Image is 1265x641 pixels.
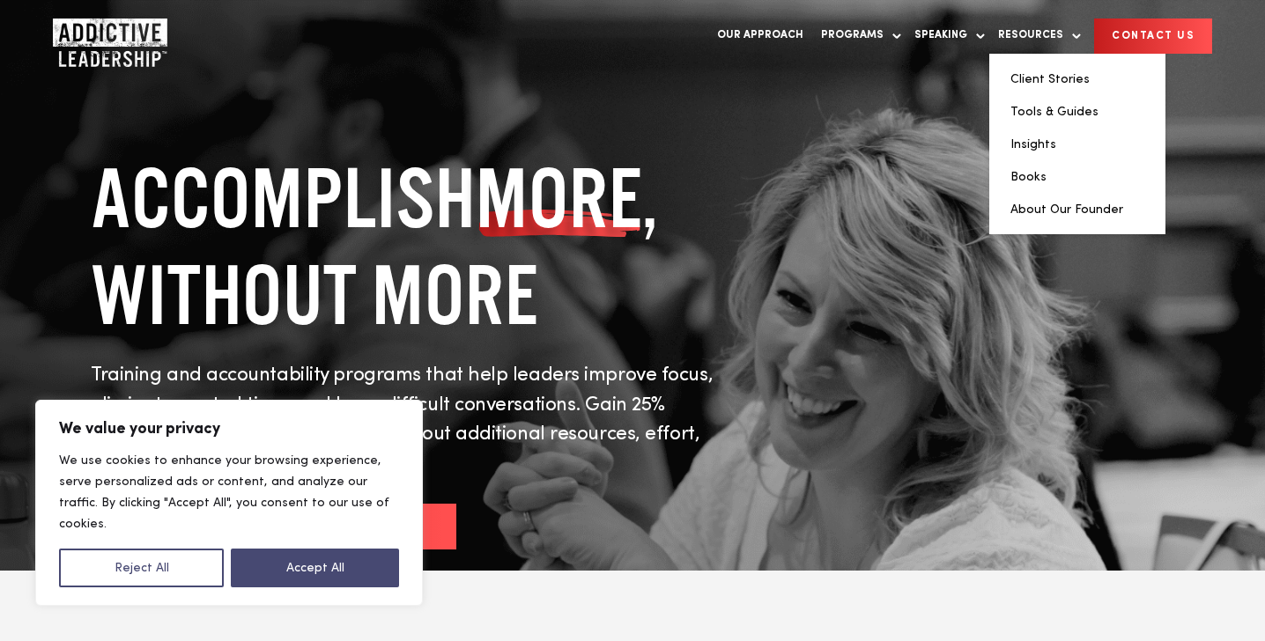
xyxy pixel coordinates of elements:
button: Accept All [231,549,399,587]
button: Reject All [59,549,224,587]
a: Our Approach [708,18,812,54]
a: About Our Founder [1010,203,1123,216]
p: We use cookies to enhance your browsing experience, serve personalized ads or content, and analyz... [59,450,399,534]
a: Client Stories [1010,73,1090,85]
a: Home [53,18,159,54]
a: Insights [1010,138,1056,151]
span: MORE [476,150,642,247]
p: We value your privacy [59,418,399,439]
a: Books [1010,171,1047,183]
a: Resources [989,18,1081,54]
a: Programs [812,18,901,54]
p: Training and accountability programs that help leaders improve focus, eliminate wasted time, and ... [91,361,716,479]
h1: ACCOMPLISH , WITHOUT MORE [91,150,716,343]
a: Tools & Guides [1010,106,1099,118]
div: We value your privacy [35,400,423,606]
a: CONTACT US [1094,18,1212,54]
a: Speaking [906,18,985,54]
